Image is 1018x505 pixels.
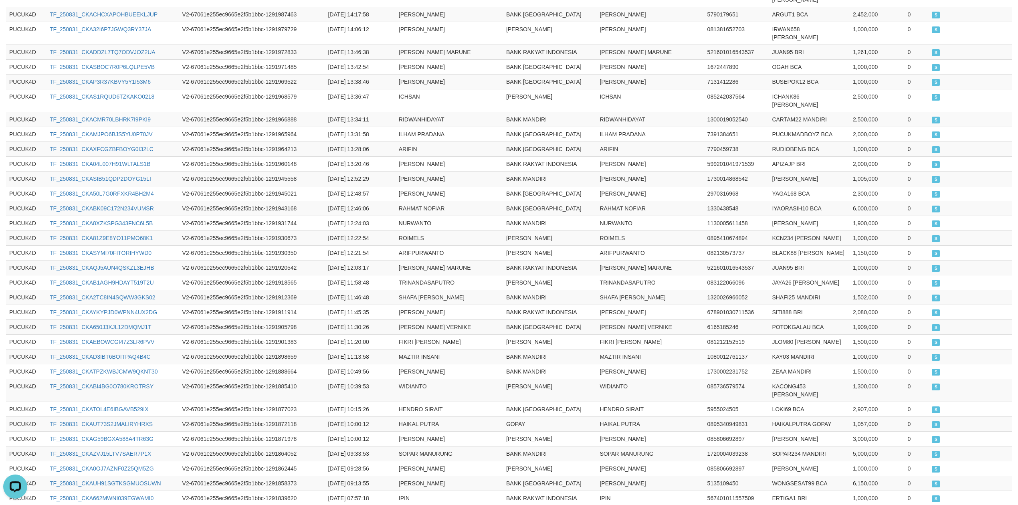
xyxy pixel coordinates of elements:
td: V2-67061e255ec9665e2f5b1bbc-1291901383 [179,334,325,349]
td: PUCUK4D [6,141,46,156]
td: 521601016543537 [704,44,769,59]
td: JAYA26 [PERSON_NAME] [769,275,850,290]
td: 1,000,000 [850,275,905,290]
td: 7391384651 [704,127,769,141]
td: 1,000,000 [850,141,905,156]
td: [DATE] 12:48:57 [325,186,395,201]
td: [PERSON_NAME] [396,74,503,89]
td: [PERSON_NAME] [503,22,596,44]
td: RUDIOBENG BCA [769,141,850,156]
td: ROIMELS [596,230,704,245]
td: [PERSON_NAME] [396,156,503,171]
a: TF_250831_CKACMR70LBHRK7I9PKI9 [50,116,151,123]
span: SUCCESS [932,324,940,331]
td: [PERSON_NAME] MARUNE [396,44,503,59]
td: V2-67061e255ec9665e2f5b1bbc-1291888664 [179,364,325,379]
td: [PERSON_NAME] [396,171,503,186]
td: PUCUK4D [6,364,46,379]
td: [DATE] 11:45:35 [325,305,395,319]
a: TF_250831_CKAZVJ15LTV7SAER7P1X [50,450,151,457]
td: PUCUK4D [6,319,46,334]
td: [DATE] 14:17:58 [325,7,395,22]
td: 0 [905,216,929,230]
td: 0 [905,22,929,44]
td: 0 [905,319,929,334]
td: PUCUK4D [6,127,46,141]
td: V2-67061e255ec9665e2f5b1bbc-1291960148 [179,156,325,171]
td: ILHAM PRADANA [396,127,503,141]
td: [PERSON_NAME] [596,305,704,319]
td: PUCUK4D [6,290,46,305]
td: [PERSON_NAME] VERNIKE [396,319,503,334]
a: TF_250831_CKA8XZKSPG343FNC6L5B [50,220,153,226]
td: BANK MANDIRI [503,112,596,127]
td: BANK RAKYAT INDONESIA [503,156,596,171]
td: [PERSON_NAME] MARUNE [596,260,704,275]
span: SUCCESS [932,235,940,242]
td: [PERSON_NAME] [596,364,704,379]
a: TF_250831_CKABK09C172N234VUMSR [50,205,154,212]
span: SUCCESS [932,49,940,56]
td: PUCUK4D [6,334,46,349]
td: V2-67061e255ec9665e2f5b1bbc-1291964213 [179,141,325,156]
td: V2-67061e255ec9665e2f5b1bbc-1291968579 [179,89,325,112]
td: 0 [905,334,929,349]
td: 081212152519 [704,334,769,349]
td: V2-67061e255ec9665e2f5b1bbc-1291965964 [179,127,325,141]
td: BANK [GEOGRAPHIC_DATA] [503,74,596,89]
td: 1300019052540 [704,112,769,127]
td: [DATE] 13:34:11 [325,112,395,127]
td: SHAFI25 MANDIRI [769,290,850,305]
td: 2,080,000 [850,305,905,319]
td: [PERSON_NAME] VERNIKE [596,319,704,334]
td: ARIFIN [396,141,503,156]
td: PUCUK4D [6,216,46,230]
td: 2,452,000 [850,7,905,22]
td: V2-67061e255ec9665e2f5b1bbc-1291979729 [179,22,325,44]
td: 0 [905,245,929,260]
td: ICHSAN [396,89,503,112]
td: 678901030711536 [704,305,769,319]
td: [DATE] 10:39:53 [325,379,395,402]
a: TF_250831_CKAEBOWCGI47Z3LR6PVV [50,339,154,345]
td: [PERSON_NAME] [396,186,503,201]
a: TF_250831_CKA04L007H91WLTALS1B [50,161,151,167]
td: 0 [905,127,929,141]
span: SUCCESS [932,339,940,346]
span: SUCCESS [932,79,940,86]
td: SHAFA [PERSON_NAME] [396,290,503,305]
td: RIDWANHIDAYAT [396,112,503,127]
td: 1,000,000 [850,22,905,44]
td: 0 [905,156,929,171]
td: PUCUK4D [6,186,46,201]
td: [PERSON_NAME] [769,216,850,230]
td: IRWAN658 [PERSON_NAME] [769,22,850,44]
td: PUCUKMADBOYZ BCA [769,127,850,141]
td: PUCUK4D [6,379,46,402]
td: [DATE] 12:22:54 [325,230,395,245]
a: TF_250831_CKATPZKWBJCMW9QKNT30 [50,368,158,375]
td: BANK [GEOGRAPHIC_DATA] [503,319,596,334]
td: FIKRI [PERSON_NAME] [596,334,704,349]
td: RAHMAT NOFIAR [596,201,704,216]
td: PUCUK4D [6,22,46,44]
td: 1,900,000 [850,216,905,230]
td: KCN234 [PERSON_NAME] [769,230,850,245]
td: 0 [905,112,929,127]
td: JUAN95 BRI [769,260,850,275]
td: ICHANK86 [PERSON_NAME] [769,89,850,112]
td: PUCUK4D [6,245,46,260]
td: 0 [905,59,929,74]
td: V2-67061e255ec9665e2f5b1bbc-1291987463 [179,7,325,22]
td: NURWANTO [396,216,503,230]
span: SUCCESS [932,295,940,301]
td: [DATE] 14:06:12 [325,22,395,44]
td: 083122066096 [704,275,769,290]
button: Open LiveChat chat widget [3,3,27,27]
td: 1,500,000 [850,334,905,349]
td: 1,005,000 [850,171,905,186]
td: [PERSON_NAME] [596,22,704,44]
td: V2-67061e255ec9665e2f5b1bbc-1291912369 [179,290,325,305]
span: SUCCESS [932,280,940,287]
td: [DATE] 13:36:47 [325,89,395,112]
